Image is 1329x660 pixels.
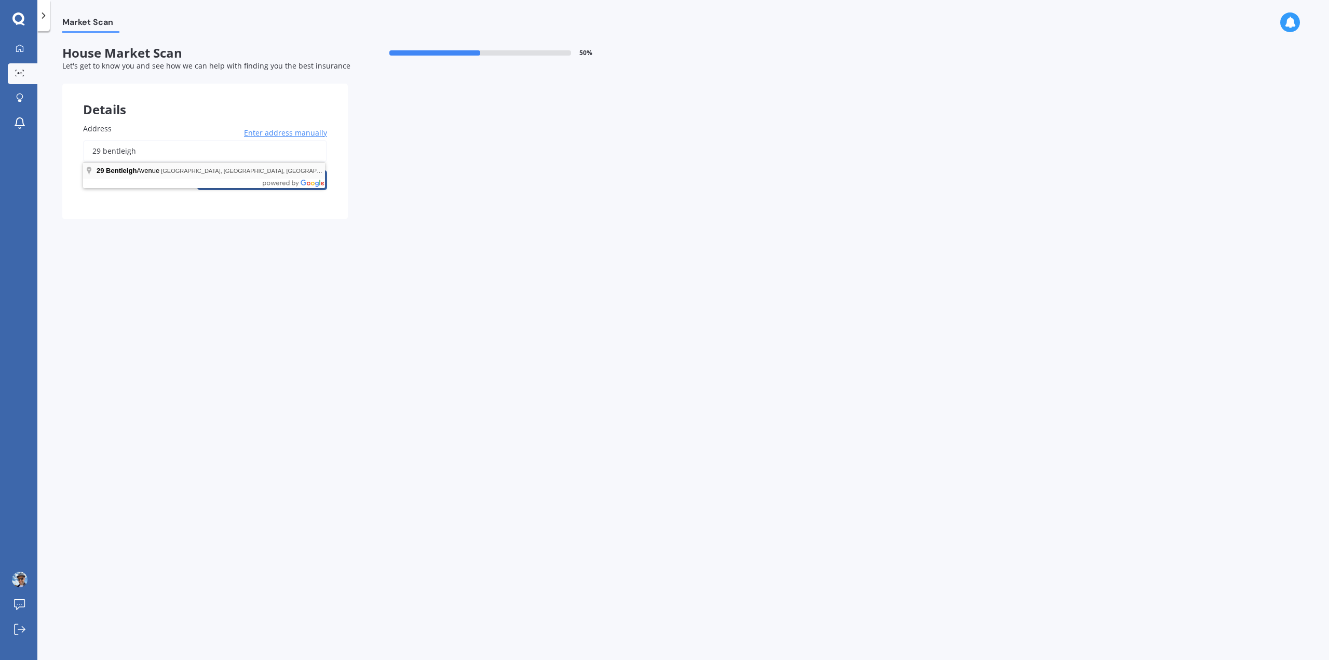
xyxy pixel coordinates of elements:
span: Address [83,124,112,133]
span: Enter address manually [244,128,327,138]
input: Enter address [83,140,327,162]
span: Bentleigh [106,167,137,174]
span: Market Scan [62,17,119,31]
span: [GEOGRAPHIC_DATA], [GEOGRAPHIC_DATA], [GEOGRAPHIC_DATA] [161,168,346,174]
span: House Market Scan [62,46,348,61]
span: Let's get to know you and see how we can help with finding you the best insurance [62,61,350,71]
span: 50 % [579,49,592,57]
div: Details [62,84,348,115]
span: 29 [97,167,104,174]
img: ACg8ocL2GJfMH-jtOYPIcRMKxBQJi-_E1F7zu8L1UhNcKiKKXtQxyZ7dfA=s96-c [12,572,28,587]
span: Avenue [97,167,161,174]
